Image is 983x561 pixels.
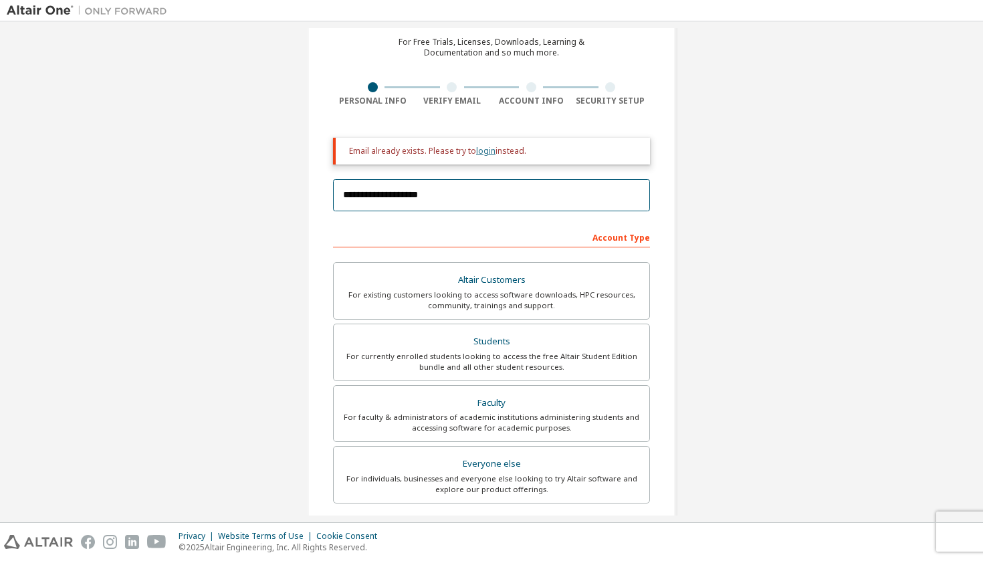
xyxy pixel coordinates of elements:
[413,96,492,106] div: Verify Email
[342,332,641,351] div: Students
[4,535,73,549] img: altair_logo.svg
[342,455,641,473] div: Everyone else
[342,394,641,413] div: Faculty
[125,535,139,549] img: linkedin.svg
[342,351,641,372] div: For currently enrolled students looking to access the free Altair Student Edition bundle and all ...
[342,271,641,290] div: Altair Customers
[333,226,650,247] div: Account Type
[333,96,413,106] div: Personal Info
[103,535,117,549] img: instagram.svg
[179,531,218,542] div: Privacy
[179,542,385,553] p: © 2025 Altair Engineering, Inc. All Rights Reserved.
[147,535,167,549] img: youtube.svg
[399,37,584,58] div: For Free Trials, Licenses, Downloads, Learning & Documentation and so much more.
[476,145,496,156] a: login
[384,13,600,29] div: Create an Altair One Account
[571,96,651,106] div: Security Setup
[316,531,385,542] div: Cookie Consent
[7,4,174,17] img: Altair One
[342,412,641,433] div: For faculty & administrators of academic institutions administering students and accessing softwa...
[81,535,95,549] img: facebook.svg
[218,531,316,542] div: Website Terms of Use
[491,96,571,106] div: Account Info
[342,290,641,311] div: For existing customers looking to access software downloads, HPC resources, community, trainings ...
[342,473,641,495] div: For individuals, businesses and everyone else looking to try Altair software and explore our prod...
[349,146,639,156] div: Email already exists. Please try to instead.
